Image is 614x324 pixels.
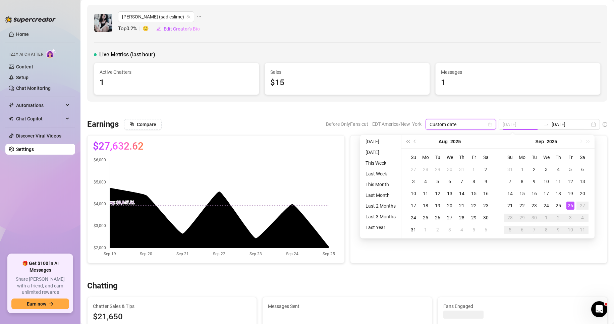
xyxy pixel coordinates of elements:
div: 27 [446,214,454,222]
div: 8 [518,177,526,185]
td: 2025-10-07 [528,224,540,236]
div: 28 [422,165,430,173]
span: arrow-right [49,302,54,306]
td: 2025-07-29 [432,163,444,175]
span: Share [PERSON_NAME] with a friend, and earn unlimited rewards [11,276,69,296]
td: 2025-08-04 [420,175,432,187]
div: 25 [422,214,430,222]
td: 2025-08-20 [444,200,456,212]
th: Tu [528,151,540,163]
td: 2025-08-17 [407,200,420,212]
td: 2025-09-21 [504,200,516,212]
th: Su [407,151,420,163]
td: 2025-08-29 [468,212,480,224]
div: 13 [446,190,454,198]
td: 2025-08-08 [468,175,480,187]
td: 2025-07-30 [444,163,456,175]
td: 2025-09-02 [528,163,540,175]
img: AI Chatter [46,49,56,58]
div: 4 [458,226,466,234]
li: [DATE] [363,138,398,146]
th: Fr [468,151,480,163]
td: 2025-09-08 [516,175,528,187]
h3: Earnings [87,119,119,130]
div: 20 [446,202,454,210]
span: Chatter Sales & Tips [93,303,251,310]
div: 23 [530,202,538,210]
td: 2025-08-13 [444,187,456,200]
div: $15 [270,76,424,89]
div: 28 [506,214,514,222]
td: 2025-10-10 [564,224,576,236]
td: 2025-07-31 [456,163,468,175]
div: 21 [506,202,514,210]
td: 2025-08-06 [444,175,456,187]
div: 25 [554,202,562,210]
div: 6 [578,165,587,173]
div: 30 [530,214,538,222]
div: 2 [482,165,490,173]
div: 31 [506,165,514,173]
span: Top 0.2 % [118,25,143,33]
li: [DATE] [363,148,398,156]
td: 2025-08-10 [407,187,420,200]
td: 2025-09-12 [564,175,576,187]
button: Previous month (PageUp) [411,135,419,148]
div: 5 [434,177,442,185]
input: Start date [503,121,541,128]
span: Fans Engaged [443,303,602,310]
span: info-circle [603,122,607,127]
li: Last Week [363,170,398,178]
div: 28 [458,214,466,222]
td: 2025-09-22 [516,200,528,212]
div: 11 [578,226,587,234]
div: 2 [434,226,442,234]
li: Last Year [363,223,398,231]
div: 1 [470,165,478,173]
div: 8 [542,226,550,234]
div: 3 [566,214,574,222]
td: 2025-09-20 [576,187,589,200]
div: 5 [566,165,574,173]
td: 2025-08-07 [456,175,468,187]
div: 21 [458,202,466,210]
div: 24 [542,202,550,210]
a: Home [16,32,29,37]
button: Earn nowarrow-right [11,299,69,309]
td: 2025-08-25 [420,212,432,224]
td: 2025-09-17 [540,187,552,200]
td: 2025-08-28 [456,212,468,224]
div: 11 [422,190,430,198]
a: Content [16,64,33,69]
div: 9 [482,177,490,185]
div: 7 [530,226,538,234]
img: Chat Copilot [9,116,13,121]
td: 2025-08-30 [480,212,492,224]
td: 2025-07-28 [420,163,432,175]
td: 2025-09-10 [540,175,552,187]
td: 2025-08-22 [468,200,480,212]
th: Fr [564,151,576,163]
td: 2025-09-28 [504,212,516,224]
td: 2025-10-02 [552,212,564,224]
div: 23 [482,202,490,210]
div: 17 [542,190,550,198]
div: 14 [506,190,514,198]
div: 11 [554,177,562,185]
td: 2025-09-11 [552,175,564,187]
div: 19 [434,202,442,210]
td: 2025-09-29 [516,212,528,224]
div: 1 [542,214,550,222]
div: 10 [409,190,417,198]
button: Choose a month [536,135,544,148]
span: Messages [441,68,595,76]
div: 9 [554,226,562,234]
span: Edit Creator's Bio [164,26,200,32]
td: 2025-10-09 [552,224,564,236]
div: 15 [470,190,478,198]
td: 2025-09-30 [528,212,540,224]
span: 🙂 [143,25,156,33]
span: team [186,15,190,19]
td: 2025-09-14 [504,187,516,200]
th: Sa [480,151,492,163]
